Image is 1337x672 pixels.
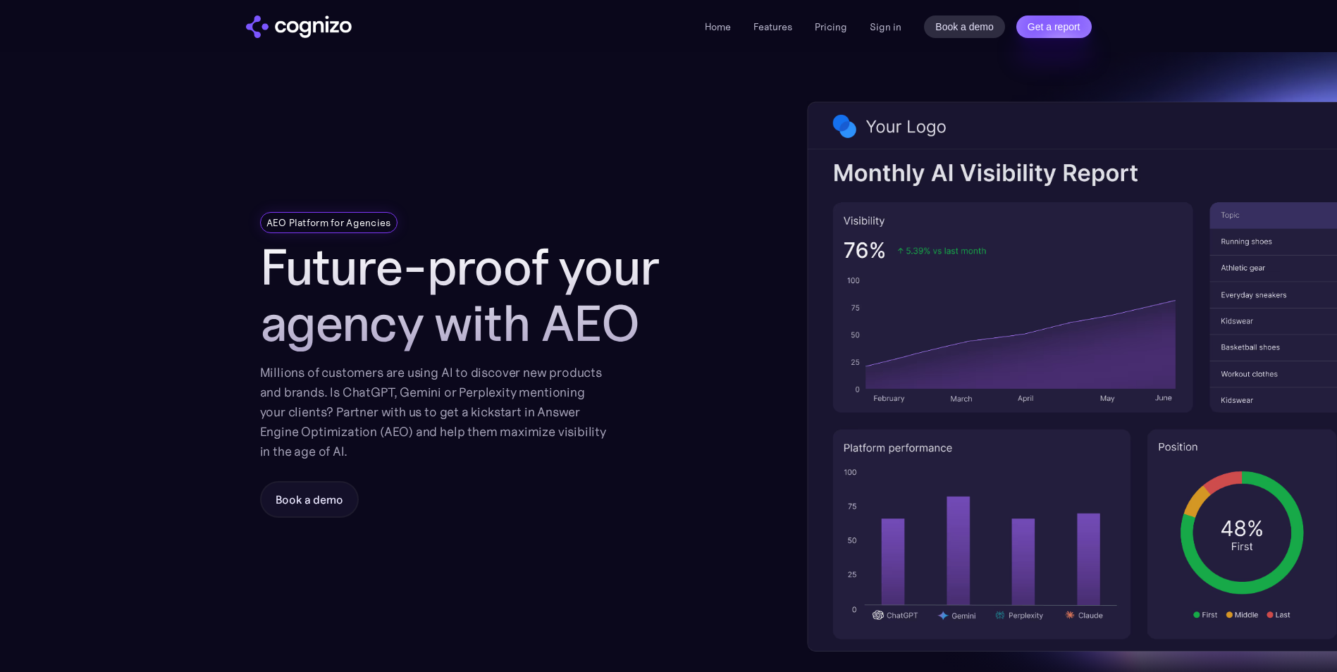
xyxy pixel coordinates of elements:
div: AEO Platform for Agencies [266,216,391,230]
a: home [246,15,352,38]
a: Book a demo [260,481,359,518]
a: Get a report [1016,15,1092,38]
a: Features [753,20,792,33]
div: Millions of customers are using AI to discover new products and brands. Is ChatGPT, Gemini or Per... [260,363,607,461]
img: cognizo logo [246,15,352,38]
a: Home [705,20,731,33]
a: Sign in [870,18,901,35]
h1: Future-proof your agency with AEO [260,239,697,351]
div: Book a demo [276,491,343,508]
a: Pricing [815,20,847,33]
a: Book a demo [924,15,1005,38]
